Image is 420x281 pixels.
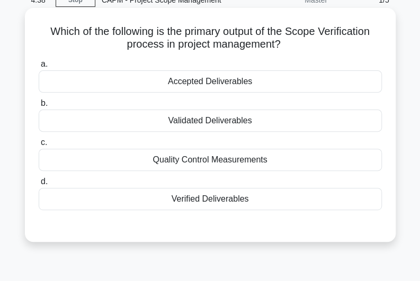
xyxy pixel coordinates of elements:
[38,25,383,51] h5: Which of the following is the primary output of the Scope Verification process in project managem...
[39,110,382,132] div: Validated Deliverables
[39,188,382,210] div: Verified Deliverables
[41,138,47,147] span: c.
[39,149,382,171] div: Quality Control Measurements
[39,70,382,93] div: Accepted Deliverables
[41,98,48,107] span: b.
[41,177,48,186] span: d.
[41,59,48,68] span: a.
